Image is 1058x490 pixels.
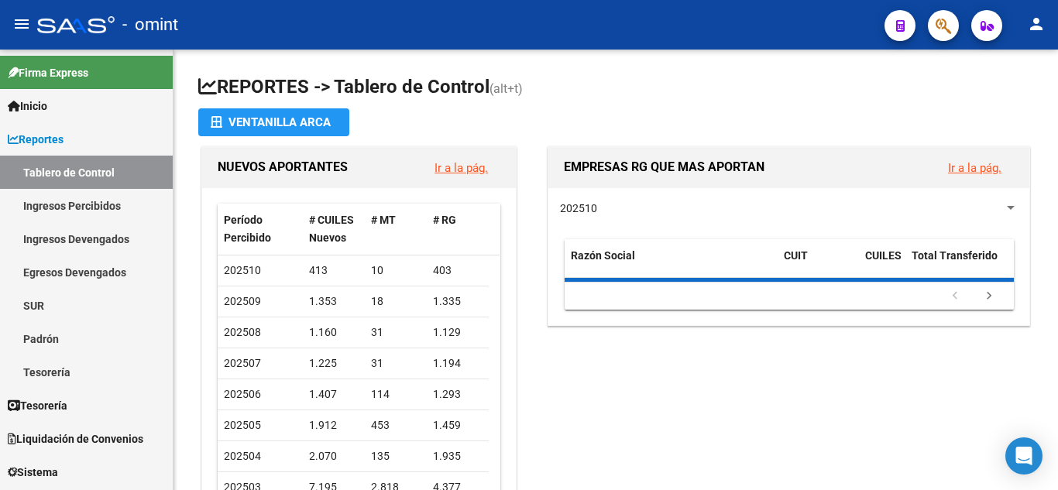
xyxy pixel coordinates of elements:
[309,355,359,372] div: 1.225
[371,262,421,279] div: 10
[198,108,349,136] button: Ventanilla ARCA
[433,214,456,226] span: # RG
[224,295,261,307] span: 202509
[912,249,998,262] span: Total Transferido
[309,385,359,403] div: 1.407
[422,153,500,182] button: Ir a la pág.
[211,108,337,136] div: Ventanilla ARCA
[224,326,261,338] span: 202508
[309,416,359,434] div: 1.912
[309,262,359,279] div: 413
[433,447,483,465] div: 1.935
[8,397,67,414] span: Tesorería
[303,204,365,255] datatable-header-cell: # CUILES Nuevos
[365,204,427,255] datatable-header-cell: # MT
[309,214,354,244] span: # CUILES Nuevos
[1027,15,1046,33] mat-icon: person
[859,239,905,290] datatable-header-cell: CUILES
[571,249,635,262] span: Razón Social
[433,293,483,310] div: 1.335
[8,430,143,447] span: Liquidación de Convenios
[936,153,1014,182] button: Ir a la pág.
[435,161,488,175] a: Ir a la pág.
[371,447,421,465] div: 135
[218,204,303,255] datatable-header-cell: Período Percibido
[224,357,261,369] span: 202507
[427,204,489,255] datatable-header-cell: # RG
[309,293,359,310] div: 1.353
[1005,437,1043,475] div: Open Intercom Messenger
[433,385,483,403] div: 1.293
[560,202,597,214] span: 202510
[224,214,271,244] span: Período Percibido
[309,447,359,465] div: 2.070
[224,450,261,462] span: 202504
[198,74,1033,101] h1: REPORTES -> Tablero de Control
[8,98,47,115] span: Inicio
[778,239,859,290] datatable-header-cell: CUIT
[12,15,31,33] mat-icon: menu
[8,64,88,81] span: Firma Express
[433,416,483,434] div: 1.459
[564,159,764,174] span: EMPRESAS RG QUE MAS APORTAN
[371,214,396,226] span: # MT
[224,264,261,276] span: 202510
[371,293,421,310] div: 18
[371,324,421,341] div: 31
[865,249,902,262] span: CUILES
[8,464,58,481] span: Sistema
[371,355,421,372] div: 31
[905,239,1014,290] datatable-header-cell: Total Transferido
[784,249,808,262] span: CUIT
[948,161,1001,175] a: Ir a la pág.
[224,388,261,400] span: 202506
[371,416,421,434] div: 453
[8,131,64,148] span: Reportes
[974,288,1004,305] a: go to next page
[433,355,483,372] div: 1.194
[433,324,483,341] div: 1.129
[433,262,483,279] div: 403
[218,159,348,174] span: NUEVOS APORTANTES
[371,385,421,403] div: 114
[489,81,523,96] span: (alt+t)
[224,419,261,431] span: 202505
[940,288,970,305] a: go to previous page
[309,324,359,341] div: 1.160
[122,8,178,42] span: - omint
[565,239,778,290] datatable-header-cell: Razón Social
